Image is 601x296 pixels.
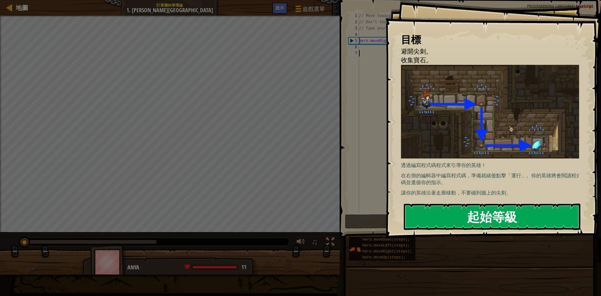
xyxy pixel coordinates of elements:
[401,65,584,158] img: 基斯加德地牢
[401,172,581,186] font: 在右側的編輯器中編寫程式碼，準備就緒後點擊「運行」。你的英雄將會閱讀程式碼並遵循你的指示。
[349,38,359,44] div: 5
[401,189,511,196] font: 讓你的英雄沿著走廊移動，不要碰到牆上的尖刺。
[295,236,307,249] button: 調整音量
[362,255,405,260] span: hero.moveUp(steps);
[401,47,432,55] font: 避開尖刺。
[345,214,591,229] button: Run
[348,25,359,31] div: 3
[185,264,246,270] div: health: 11 / 11
[362,237,410,242] span: hero.moveDown(steps);
[401,56,432,64] font: 收集寶石。
[348,50,359,56] div: 7
[127,263,251,272] div: Anya
[348,44,359,50] div: 6
[348,19,359,25] div: 2
[349,243,361,255] img: portrait.png
[311,237,318,247] font: ♫
[348,13,359,19] div: 1
[310,236,321,249] button: ♫
[241,263,246,271] span: 11
[401,162,486,169] font: 透過編寫程式碼程式來引導你的英雄！
[362,243,410,248] span: hero.moveLeft(steps);
[90,245,126,279] img: thang_avatar_frame.png
[13,3,28,12] a: 地圖
[348,31,359,38] div: 4
[362,249,412,254] span: hero.moveRight(steps);
[393,56,578,65] li: 收集寶石。
[16,3,28,12] font: 地圖
[290,3,329,17] button: 遊戲選單
[275,5,284,11] font: 提示
[401,33,421,46] font: 目標
[324,236,336,249] button: 切換全螢幕
[393,47,578,56] li: 避開尖刺。
[467,208,517,225] font: 起始等級
[404,204,580,230] button: 起始等級
[302,5,325,13] font: 遊戲選單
